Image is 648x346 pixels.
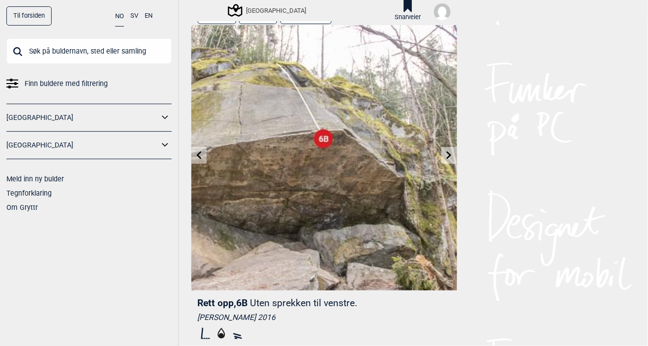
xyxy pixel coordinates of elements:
[130,6,138,26] button: SV
[6,138,159,152] a: [GEOGRAPHIC_DATA]
[250,297,358,309] p: Uten sprekken til venstre.
[6,189,52,197] a: Tegnforklaring
[229,4,306,16] div: [GEOGRAPHIC_DATA]
[6,175,64,183] a: Meld inn ny bulder
[25,77,108,91] span: Finn buldere med filtrering
[6,38,172,64] input: Søk på buldernavn, sted eller samling
[198,313,451,322] div: [PERSON_NAME] 2016
[6,6,52,26] a: Til forsiden
[198,297,248,309] span: Rett opp , 6B
[6,203,38,211] a: Om Gryttr
[145,6,153,26] button: EN
[6,77,172,91] a: Finn buldere med filtrering
[115,6,124,27] button: NO
[434,3,451,20] img: User fallback1
[6,111,159,125] a: [GEOGRAPHIC_DATA]
[191,25,457,290] img: Rett opp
